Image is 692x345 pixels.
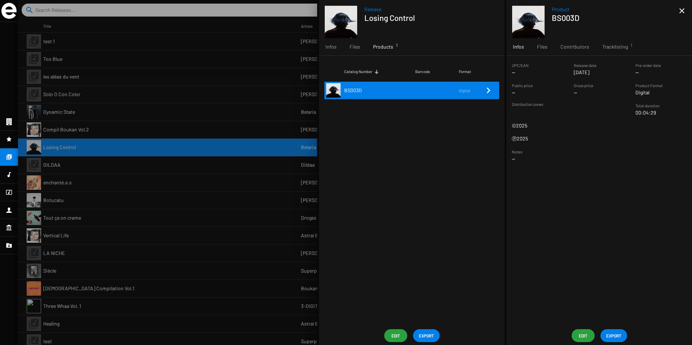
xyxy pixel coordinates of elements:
span: Infos [325,43,337,50]
span: Digital [459,88,470,93]
small: Public price [512,83,533,88]
small: Product Format [635,83,663,88]
button: Edit [384,329,407,342]
mat-icon: Remove Reference [484,86,493,95]
small: Gross price [574,83,593,88]
span: Files [537,43,547,50]
p: -- [574,89,593,96]
div: Barcode [415,68,459,75]
span: Files [350,43,360,50]
p: -- [635,69,661,76]
small: UPC/EAN [512,63,529,68]
span: Edit [577,329,589,342]
span: Digital [635,89,649,95]
mat-icon: close [678,6,686,15]
h1: Losing Control [364,13,486,22]
p: -- [512,89,533,96]
img: losing-control_artwork.jpeg [512,6,545,38]
span: Ⓟ2025 [512,135,528,142]
span: Release [364,6,492,13]
p: [DATE] [574,69,596,76]
span: EXPORT [419,329,434,342]
p: -- [512,155,687,162]
p: -- [512,69,529,76]
span: Product [552,6,679,13]
span: Edit [390,329,402,342]
button: Edit [572,329,595,342]
small: Release date [574,63,596,68]
span: Infos [513,43,524,50]
small: Total duration [635,103,660,108]
span: Products [373,43,393,50]
p: 00:04:29 [635,109,687,116]
span: EXPORT [606,329,621,342]
img: grand-sigle.svg [1,3,17,19]
span: BS003D [344,87,362,93]
small: Pre-order date [635,63,661,68]
span: ©2025 [512,122,527,129]
small: Distribution zones [512,102,625,107]
button: EXPORT [600,329,627,342]
span: Contributors [560,43,589,50]
div: Catalog Number [344,68,372,75]
div: Catalog Number [344,68,415,75]
div: Format [459,68,471,75]
button: EXPORT [413,329,440,342]
h1: BS003D [552,13,673,22]
div: Format [459,68,484,75]
img: losing-control_artwork.jpeg [325,6,357,38]
div: Barcode [415,68,430,75]
img: losing-control_artwork.jpeg [326,83,341,98]
span: Tracklisting [602,43,628,50]
small: Notes [512,149,522,154]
